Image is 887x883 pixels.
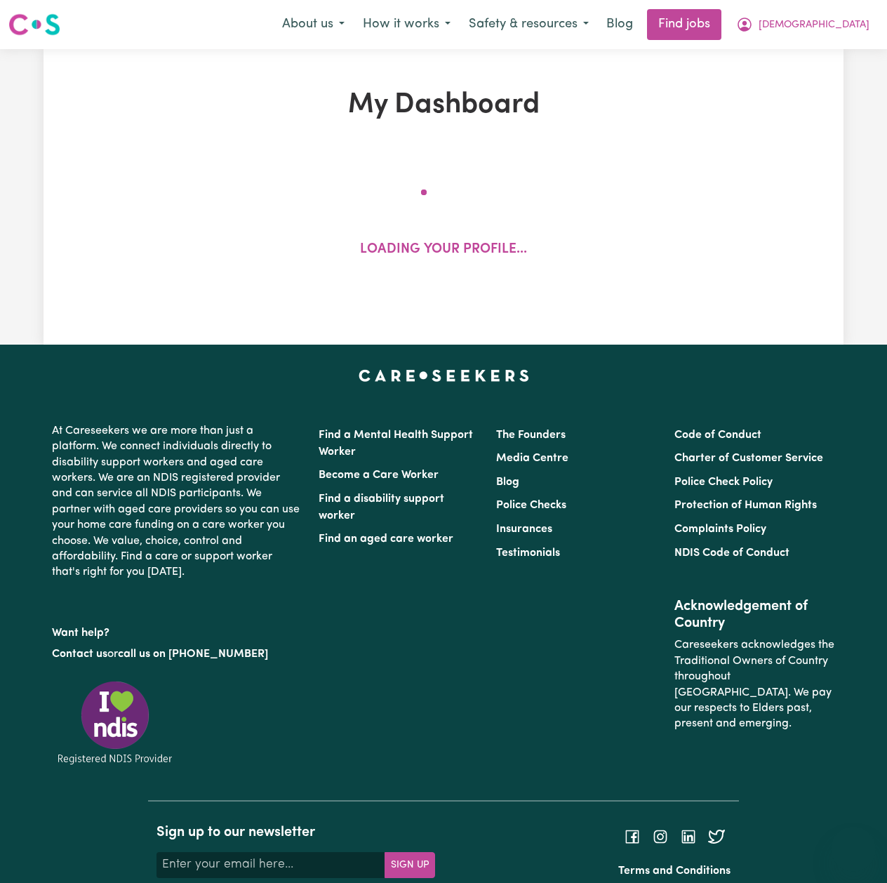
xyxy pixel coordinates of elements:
[618,865,731,877] a: Terms and Conditions
[460,10,598,39] button: Safety & resources
[674,500,817,511] a: Protection of Human Rights
[831,827,876,872] iframe: Button to launch messaging window
[156,824,435,841] h2: Sign up to our newsletter
[496,500,566,511] a: Police Checks
[598,9,641,40] a: Blog
[319,493,444,522] a: Find a disability support worker
[496,430,566,441] a: The Founders
[385,852,435,877] button: Subscribe
[759,18,869,33] span: [DEMOGRAPHIC_DATA]
[674,453,823,464] a: Charter of Customer Service
[674,598,835,632] h2: Acknowledgement of Country
[185,88,702,122] h1: My Dashboard
[624,830,641,842] a: Follow Careseekers on Facebook
[319,533,453,545] a: Find an aged care worker
[359,370,529,381] a: Careseekers home page
[52,679,178,766] img: Registered NDIS provider
[674,477,773,488] a: Police Check Policy
[496,477,519,488] a: Blog
[118,649,268,660] a: call us on [PHONE_NUMBER]
[680,830,697,842] a: Follow Careseekers on LinkedIn
[674,524,766,535] a: Complaints Policy
[674,430,761,441] a: Code of Conduct
[156,852,385,877] input: Enter your email here...
[647,9,721,40] a: Find jobs
[496,524,552,535] a: Insurances
[273,10,354,39] button: About us
[496,547,560,559] a: Testimonials
[674,547,789,559] a: NDIS Code of Conduct
[52,418,302,586] p: At Careseekers we are more than just a platform. We connect individuals directly to disability su...
[708,830,725,842] a: Follow Careseekers on Twitter
[52,641,302,668] p: or
[360,240,527,260] p: Loading your profile...
[674,632,835,737] p: Careseekers acknowledges the Traditional Owners of Country throughout [GEOGRAPHIC_DATA]. We pay o...
[8,8,60,41] a: Careseekers logo
[652,830,669,842] a: Follow Careseekers on Instagram
[319,430,473,458] a: Find a Mental Health Support Worker
[52,649,107,660] a: Contact us
[8,12,60,37] img: Careseekers logo
[354,10,460,39] button: How it works
[52,620,302,641] p: Want help?
[319,470,439,481] a: Become a Care Worker
[496,453,568,464] a: Media Centre
[727,10,879,39] button: My Account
